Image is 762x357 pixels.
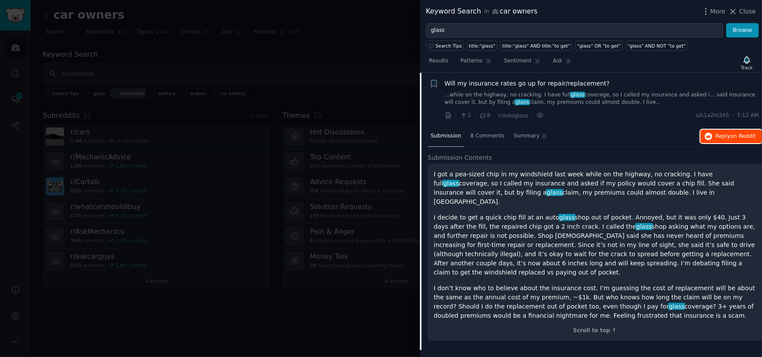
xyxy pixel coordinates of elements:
[738,54,756,72] button: Track
[445,91,759,106] a: ...while on the highway, no cracking. I have fullglasscoverage, so I called my insurance and aske...
[436,43,462,49] span: Search Tips
[626,41,688,51] a: "glass" AND NOT "to get"
[455,111,457,120] span: ·
[484,8,489,16] span: in
[711,7,726,16] span: More
[426,23,723,38] input: Try a keyword related to your business
[504,57,532,65] span: Sentiment
[531,111,533,120] span: ·
[732,112,734,120] span: ·
[429,57,448,65] span: Results
[434,327,756,335] div: Scroll to top ↑
[628,43,686,49] div: "glass" AND NOT "to get"
[428,153,492,162] span: Submission Contents
[701,7,726,16] button: More
[460,57,482,65] span: Patterns
[469,43,496,49] div: title:"glass"
[457,54,494,72] a: Patterns
[474,111,476,120] span: ·
[426,6,538,17] div: Keyword Search car owners
[728,7,756,16] button: Close
[546,189,563,196] span: glass
[553,57,563,65] span: Ask
[514,132,539,140] span: Summary
[434,170,756,206] p: I got a pea-sized chip in my windshield last week while on the highway, no cracking. I have full ...
[431,132,461,140] span: Submission
[700,130,762,144] button: Replyon Reddit
[502,43,570,49] div: title:"glass" AND title:"to get"
[726,23,759,38] button: Browse
[434,213,756,277] p: I decide to get a quick chip fill at an auto shop out of pocket. Annoyed, but it was only $40. Ju...
[434,284,756,320] p: I don’t know who to believe about the insurance cost. I’m guessing the cost of replacement will b...
[498,113,528,119] span: r/autoglass
[575,41,623,51] a: "glass" OR "to get"
[577,43,621,49] div: "glass" OR "to get"
[739,7,756,16] span: Close
[460,112,471,120] span: 1
[443,180,460,187] span: glass
[479,112,490,120] span: 8
[737,112,759,120] span: 7:12 AM
[501,41,572,51] a: title:"glass" AND title:"to get"
[470,132,505,140] span: 8 Comments
[467,41,498,51] a: title:"glass"
[426,54,451,72] a: Results
[570,92,585,98] span: glass
[731,133,756,139] span: on Reddit
[559,214,576,221] span: glass
[741,65,753,71] div: Track
[445,79,610,88] a: Will my insurance rates go up for repair/replacement?
[635,223,652,230] span: glass
[515,99,530,105] span: glass
[550,54,575,72] a: Ask
[716,133,756,141] span: Reply
[426,41,464,51] button: Search Tips
[501,54,544,72] a: Sentiment
[494,111,495,120] span: ·
[696,112,729,120] span: u/s1a2m345
[668,303,685,310] span: glass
